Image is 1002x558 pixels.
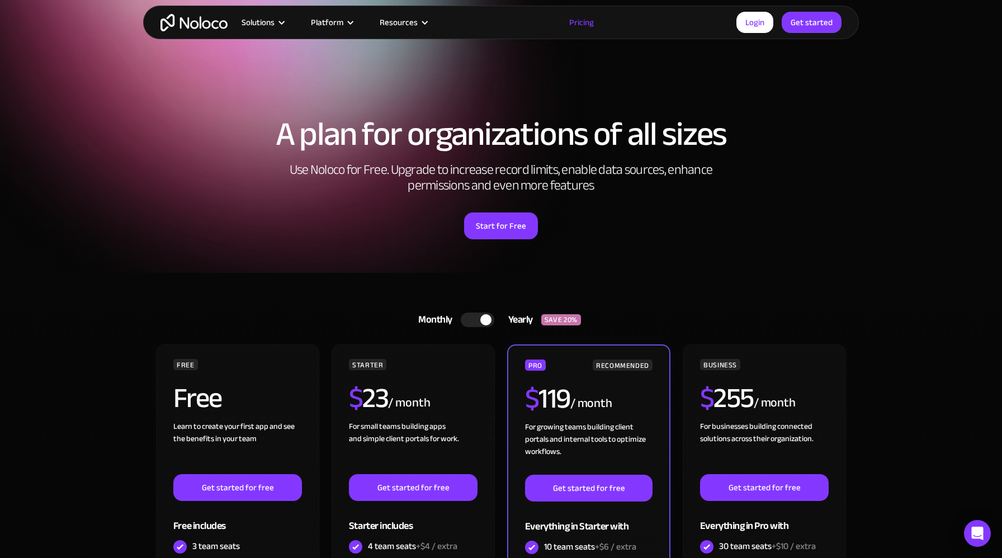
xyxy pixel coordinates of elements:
[173,384,222,412] h2: Free
[772,538,816,555] span: +$10 / extra
[388,394,430,412] div: / month
[595,538,636,555] span: +$6 / extra
[173,359,198,370] div: FREE
[782,12,842,33] a: Get started
[192,540,240,552] div: 3 team seats
[173,420,302,474] div: Learn to create your first app and see the benefits in your team ‍
[349,372,363,424] span: $
[277,162,725,193] h2: Use Noloco for Free. Upgrade to increase record limits, enable data sources, enhance permissions ...
[570,395,612,413] div: / month
[525,385,570,413] h2: 119
[736,12,773,33] a: Login
[173,501,302,537] div: Free includes
[700,474,829,501] a: Get started for free
[700,501,829,537] div: Everything in Pro with
[416,538,457,555] span: +$4 / extra
[349,384,389,412] h2: 23
[525,372,539,425] span: $
[719,540,816,552] div: 30 team seats
[160,14,228,31] a: home
[541,314,581,325] div: SAVE 20%
[525,475,653,502] a: Get started for free
[700,384,754,412] h2: 255
[311,15,343,30] div: Platform
[464,212,538,239] a: Start for Free
[494,311,541,328] div: Yearly
[593,360,653,371] div: RECOMMENDED
[700,359,740,370] div: BUSINESS
[349,501,478,537] div: Starter includes
[242,15,275,30] div: Solutions
[297,15,366,30] div: Platform
[173,474,302,501] a: Get started for free
[525,502,653,538] div: Everything in Starter with
[349,420,478,474] div: For small teams building apps and simple client portals for work. ‍
[404,311,461,328] div: Monthly
[228,15,297,30] div: Solutions
[964,520,991,547] div: Open Intercom Messenger
[366,15,440,30] div: Resources
[754,394,796,412] div: / month
[544,541,636,553] div: 10 team seats
[700,420,829,474] div: For businesses building connected solutions across their organization. ‍
[349,474,478,501] a: Get started for free
[525,360,546,371] div: PRO
[700,372,714,424] span: $
[154,117,848,151] h1: A plan for organizations of all sizes
[368,540,457,552] div: 4 team seats
[525,421,653,475] div: For growing teams building client portals and internal tools to optimize workflows.
[349,359,386,370] div: STARTER
[380,15,418,30] div: Resources
[555,15,608,30] a: Pricing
